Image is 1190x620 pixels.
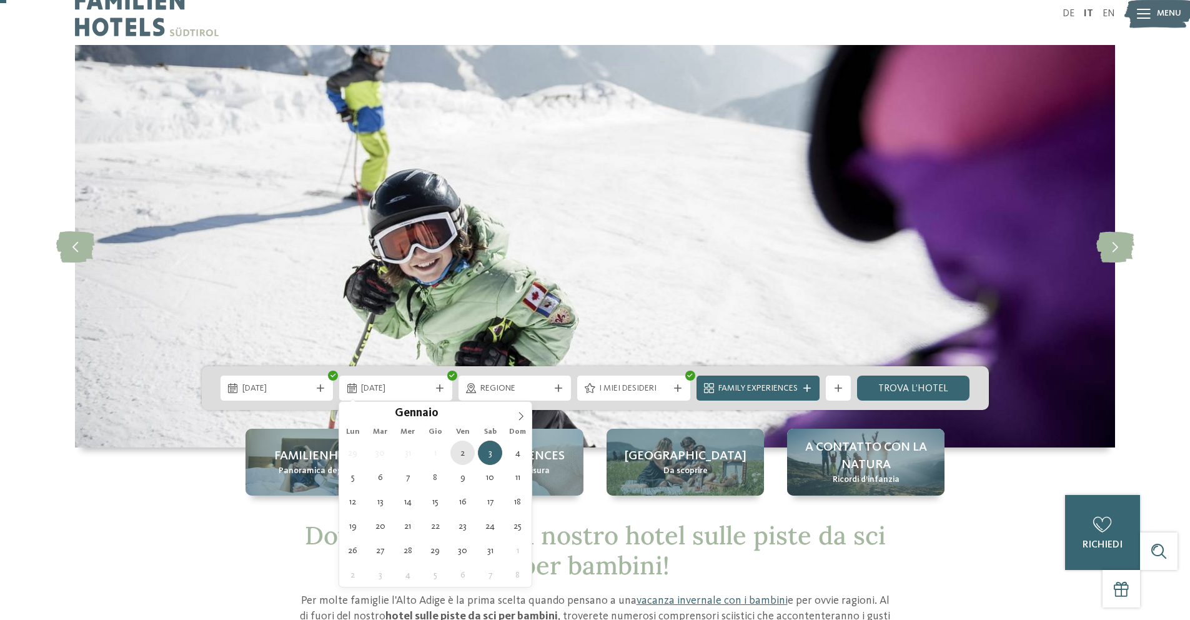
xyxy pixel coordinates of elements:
[1103,9,1115,19] a: EN
[637,595,788,606] a: vacanza invernale con i bambini
[395,408,439,420] span: Gennaio
[368,562,392,587] span: Febbraio 3, 2026
[505,562,530,587] span: Febbraio 8, 2026
[394,428,422,436] span: Mer
[480,382,550,395] span: Regione
[663,465,708,477] span: Da scoprire
[368,489,392,514] span: Gennaio 13, 2026
[340,562,365,587] span: Febbraio 2, 2026
[423,489,447,514] span: Gennaio 15, 2026
[505,441,530,465] span: Gennaio 4, 2026
[450,538,475,562] span: Gennaio 30, 2026
[423,538,447,562] span: Gennaio 29, 2026
[367,428,394,436] span: Mar
[368,514,392,538] span: Gennaio 20, 2026
[478,441,502,465] span: Gennaio 3, 2026
[75,45,1115,447] img: Hotel sulle piste da sci per bambini: divertimento senza confini
[450,562,475,587] span: Febbraio 6, 2026
[395,465,420,489] span: Gennaio 7, 2026
[505,489,530,514] span: Gennaio 18, 2026
[439,406,480,419] input: Year
[422,428,449,436] span: Gio
[607,429,764,496] a: Hotel sulle piste da sci per bambini: divertimento senza confini [GEOGRAPHIC_DATA] Da scoprire
[450,489,475,514] span: Gennaio 16, 2026
[505,465,530,489] span: Gennaio 11, 2026
[340,489,365,514] span: Gennaio 12, 2026
[423,562,447,587] span: Febbraio 5, 2026
[395,441,420,465] span: Dicembre 31, 2025
[505,514,530,538] span: Gennaio 25, 2026
[395,562,420,587] span: Febbraio 4, 2026
[340,441,365,465] span: Dicembre 29, 2025
[625,447,746,465] span: [GEOGRAPHIC_DATA]
[395,489,420,514] span: Gennaio 14, 2026
[599,382,668,395] span: I miei desideri
[478,514,502,538] span: Gennaio 24, 2026
[787,429,945,496] a: Hotel sulle piste da sci per bambini: divertimento senza confini A contatto con la natura Ricordi...
[340,514,365,538] span: Gennaio 19, 2026
[449,428,477,436] span: Ven
[478,562,502,587] span: Febbraio 7, 2026
[245,429,403,496] a: Hotel sulle piste da sci per bambini: divertimento senza confini Familienhotels Panoramica degli ...
[833,474,900,486] span: Ricordi d’infanzia
[1084,9,1093,19] a: IT
[274,447,374,465] span: Familienhotels
[305,519,886,581] span: Dov’è che si va? Nel nostro hotel sulle piste da sci per bambini!
[395,514,420,538] span: Gennaio 21, 2026
[242,382,312,395] span: [DATE]
[423,441,447,465] span: Gennaio 1, 2026
[368,465,392,489] span: Gennaio 6, 2026
[368,441,392,465] span: Dicembre 30, 2025
[505,538,530,562] span: Febbraio 1, 2026
[1063,9,1074,19] a: DE
[1157,7,1181,20] span: Menu
[423,514,447,538] span: Gennaio 22, 2026
[857,376,970,401] a: trova l’hotel
[450,441,475,465] span: Gennaio 2, 2026
[340,465,365,489] span: Gennaio 5, 2026
[1083,540,1123,550] span: richiedi
[718,382,798,395] span: Family Experiences
[339,428,367,436] span: Lun
[478,538,502,562] span: Gennaio 31, 2026
[1065,495,1140,570] a: richiedi
[361,382,430,395] span: [DATE]
[450,514,475,538] span: Gennaio 23, 2026
[800,439,932,474] span: A contatto con la natura
[279,465,370,477] span: Panoramica degli hotel
[423,465,447,489] span: Gennaio 8, 2026
[477,428,504,436] span: Sab
[478,489,502,514] span: Gennaio 17, 2026
[395,538,420,562] span: Gennaio 28, 2026
[340,538,365,562] span: Gennaio 26, 2026
[450,465,475,489] span: Gennaio 9, 2026
[504,428,532,436] span: Dom
[478,465,502,489] span: Gennaio 10, 2026
[368,538,392,562] span: Gennaio 27, 2026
